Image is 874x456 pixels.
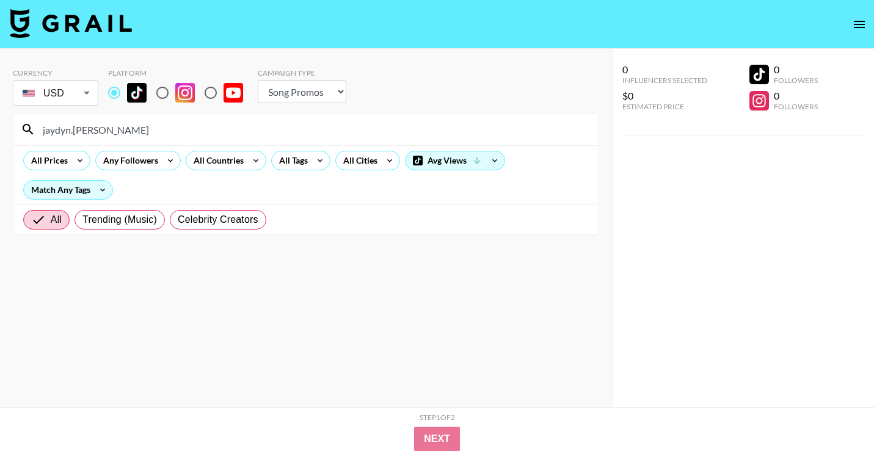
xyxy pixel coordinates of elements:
[224,83,243,103] img: YouTube
[622,90,707,102] div: $0
[847,12,872,37] button: open drawer
[414,427,460,451] button: Next
[774,90,818,102] div: 0
[622,76,707,85] div: Influencers Selected
[175,83,195,103] img: Instagram
[24,181,112,199] div: Match Any Tags
[51,212,62,227] span: All
[774,63,818,76] div: 0
[108,68,253,78] div: Platform
[622,63,707,76] div: 0
[406,151,504,170] div: Avg Views
[10,9,132,38] img: Grail Talent
[774,102,818,111] div: Followers
[774,76,818,85] div: Followers
[82,212,157,227] span: Trending (Music)
[15,82,96,104] div: USD
[13,68,98,78] div: Currency
[127,83,147,103] img: TikTok
[178,212,258,227] span: Celebrity Creators
[813,395,859,441] iframe: Drift Widget Chat Controller
[35,120,591,139] input: Search by User Name
[420,413,455,422] div: Step 1 of 2
[622,102,707,111] div: Estimated Price
[336,151,380,170] div: All Cities
[258,68,346,78] div: Campaign Type
[96,151,161,170] div: Any Followers
[24,151,70,170] div: All Prices
[186,151,246,170] div: All Countries
[272,151,310,170] div: All Tags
